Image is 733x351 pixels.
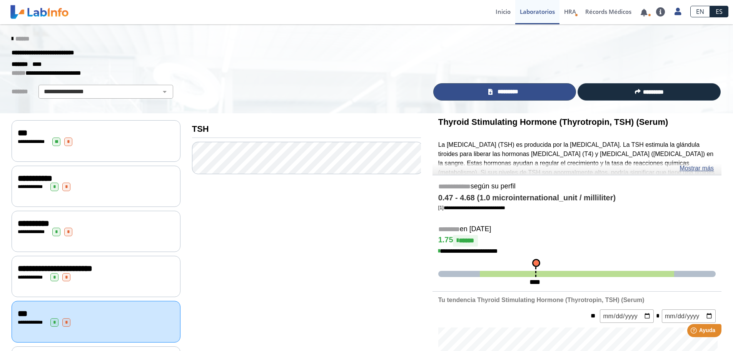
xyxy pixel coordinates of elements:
h5: en [DATE] [438,225,716,234]
iframe: Help widget launcher [665,321,725,343]
a: EN [690,6,710,17]
b: Thyroid Stimulating Hormone (Thyrotropin, TSH) (Serum) [438,117,668,127]
a: ES [710,6,728,17]
input: mm/dd/yyyy [600,309,654,323]
b: TSH [192,124,209,134]
a: Mostrar más [680,164,714,173]
input: mm/dd/yyyy [662,309,716,323]
h4: 1.75 [438,235,716,247]
a: [1] [438,205,505,210]
h4: 0.47 - 4.68 (1.0 microinternational_unit / milliliter) [438,193,716,203]
span: HRA [564,8,576,15]
b: Tu tendencia Thyroid Stimulating Hormone (Thyrotropin, TSH) (Serum) [438,297,645,303]
h5: según su perfil [438,182,716,191]
p: La [MEDICAL_DATA] (TSH) es producida por la [MEDICAL_DATA]. La TSH estimula la glándula tiroides ... [438,140,716,196]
